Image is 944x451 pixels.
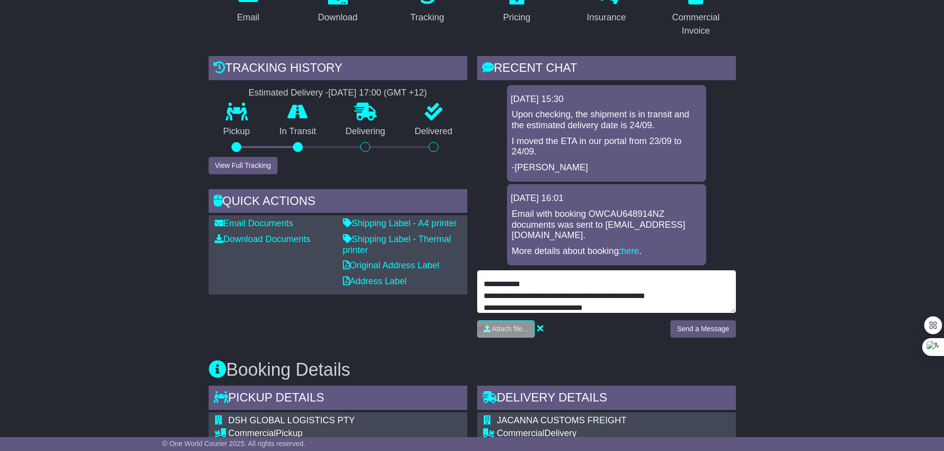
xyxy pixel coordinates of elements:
[215,234,311,244] a: Download Documents
[209,126,265,137] p: Pickup
[265,126,331,137] p: In Transit
[209,386,467,412] div: Pickup Details
[343,234,451,255] a: Shipping Label - Thermal printer
[477,56,736,83] div: RECENT CHAT
[512,209,701,241] p: Email with booking OWCAU648914NZ documents was sent to [EMAIL_ADDRESS][DOMAIN_NAME].
[410,11,444,24] div: Tracking
[400,126,467,137] p: Delivered
[237,11,259,24] div: Email
[497,428,545,438] span: Commercial
[512,136,701,157] p: I moved the ETA in our portal from 23/09 to 24/09.
[209,157,278,174] button: View Full Tracking
[670,320,735,338] button: Send a Message
[663,11,729,38] div: Commercial Invoice
[477,386,736,412] div: Delivery Details
[215,218,293,228] a: Email Documents
[621,246,639,256] a: here
[503,11,530,24] div: Pricing
[512,162,701,173] p: -[PERSON_NAME]
[511,94,702,105] div: [DATE] 15:30
[209,88,467,99] div: Estimated Delivery -
[228,428,276,438] span: Commercial
[587,11,626,24] div: Insurance
[511,193,702,204] div: [DATE] 16:01
[512,109,701,131] p: Upon checking, the shipment is in transit and the estimated delivery date is 24/09.
[228,415,355,425] span: DSH GLOBAL LOGISTICS PTY
[497,428,722,439] div: Delivery
[329,88,427,99] div: [DATE] 17:00 (GMT +12)
[318,11,357,24] div: Download
[209,189,467,216] div: Quick Actions
[343,260,440,270] a: Original Address Label
[497,415,627,425] span: JACANNA CUSTOMS FREIGHT
[209,360,736,380] h3: Booking Details
[512,246,701,257] p: More details about booking: .
[209,56,467,83] div: Tracking history
[228,428,453,439] div: Pickup
[343,218,457,228] a: Shipping Label - A4 printer
[343,276,407,286] a: Address Label
[163,440,306,448] span: © One World Courier 2025. All rights reserved.
[331,126,400,137] p: Delivering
